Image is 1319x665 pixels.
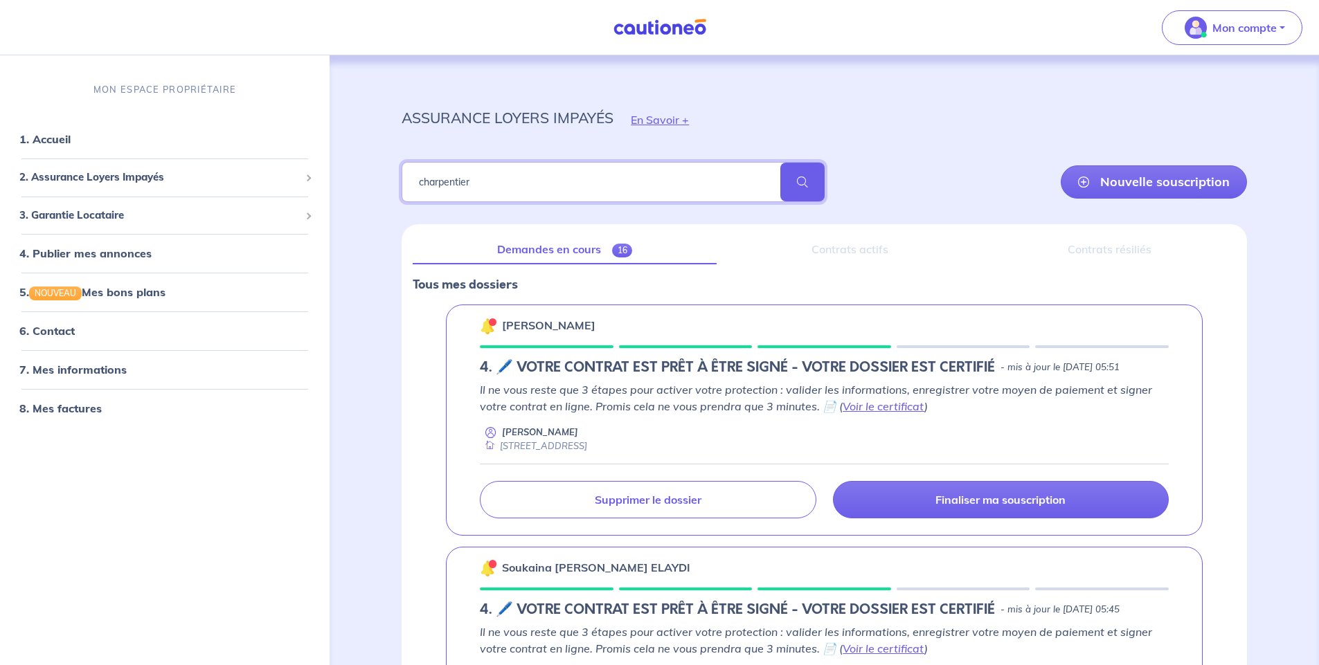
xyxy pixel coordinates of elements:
[480,439,587,453] div: [STREET_ADDRESS]
[935,493,1066,507] p: Finaliser ma souscription
[480,359,995,376] h5: 4. 🖊️ VOTRE CONTRAT EST PRÊT À ÊTRE SIGNÉ - VOTRE DOSSIER EST CERTIFIÉ
[833,481,1169,518] a: Finaliser ma souscription
[6,317,324,345] div: 6. Contact
[608,19,712,36] img: Cautioneo
[1001,603,1120,617] p: - mis à jour le [DATE] 05:45
[19,401,102,415] a: 8. Mes factures
[480,601,995,618] h5: 4. 🖊️ VOTRE CONTRAT EST PRÊT À ÊTRE SIGNÉ - VOTRE DOSSIER EST CERTIFIÉ
[480,560,496,576] img: 🔔
[780,163,825,201] span: search
[502,317,595,334] p: [PERSON_NAME]
[6,164,324,191] div: 2. Assurance Loyers Impayés
[6,239,324,267] div: 4. Publier mes annonces
[480,623,1169,657] p: Il ne vous reste que 3 étapes pour activer votre protection : valider les informations, enregistr...
[19,363,127,376] a: 7. Mes informations
[612,244,633,257] span: 16
[19,170,300,185] span: 2. Assurance Loyers Impayés
[502,559,690,576] p: Soukaina [PERSON_NAME] ELAYDI
[19,208,300,224] span: 3. Garantie Locataire
[1185,17,1207,39] img: illu_account_valid_menu.svg
[6,202,324,229] div: 3. Garantie Locataire
[19,285,165,299] a: 5.NOUVEAUMes bons plans
[843,641,924,655] a: Voir le certificat
[843,399,924,413] a: Voir le certificat
[480,359,1169,376] div: state: CONTRACT-INFO-IN-PROGRESS, Context: NEW,CHOOSE-CERTIFICATE,ALONE,LESSOR-DOCUMENTS
[6,125,324,153] div: 1. Accueil
[480,381,1169,415] p: Il ne vous reste que 3 étapes pour activer votre protection : valider les informations, enregistr...
[1001,361,1120,374] p: - mis à jour le [DATE] 05:51
[1061,165,1247,199] a: Nouvelle souscription
[402,105,613,130] p: assurance loyers impayés
[19,246,152,260] a: 4. Publier mes annonces
[402,162,824,202] input: Rechercher par nom / prénom / mail du locataire
[6,394,324,422] div: 8. Mes factures
[480,481,816,518] a: Supprimer le dossier
[502,426,578,439] p: [PERSON_NAME]
[1212,19,1277,36] p: Mon compte
[480,318,496,334] img: 🔔
[93,83,236,96] p: MON ESPACE PROPRIÉTAIRE
[480,601,1169,618] div: state: CONTRACT-INFO-IN-PROGRESS, Context: NEW,CHOOSE-CERTIFICATE,RELATIONSHIP,LESSOR-DOCUMENTS
[6,278,324,306] div: 5.NOUVEAUMes bons plans
[413,235,717,264] a: Demandes en cours16
[19,132,71,146] a: 1. Accueil
[613,100,706,140] button: En Savoir +
[595,493,701,507] p: Supprimer le dossier
[1162,10,1302,45] button: illu_account_valid_menu.svgMon compte
[6,356,324,383] div: 7. Mes informations
[19,324,75,338] a: 6. Contact
[413,275,1236,293] p: Tous mes dossiers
